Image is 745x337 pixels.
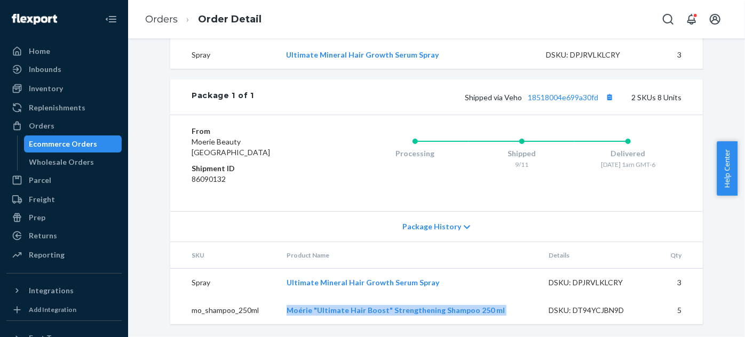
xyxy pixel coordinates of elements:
[198,13,261,25] a: Order Detail
[29,250,65,260] div: Reporting
[6,227,122,244] a: Returns
[6,99,122,116] a: Replenishments
[287,306,505,315] a: Moérie "Ultimate Hair Boost" Strengthening Shampoo 250 ml
[170,269,278,297] td: Spray
[254,90,681,104] div: 2 SKUs 8 Units
[145,13,178,25] a: Orders
[29,230,57,241] div: Returns
[6,303,122,316] a: Add Integration
[170,296,278,324] td: mo_shampoo_250ml
[192,126,319,137] dt: From
[6,172,122,189] a: Parcel
[192,90,254,104] div: Package 1 of 1
[717,141,738,196] button: Help Center
[546,50,646,60] div: DSKU: DPJRVLKLCRY
[24,154,122,171] a: Wholesale Orders
[549,305,649,316] div: DSKU: DT94YCJBN9D
[137,4,270,35] ol: breadcrumbs
[29,121,54,131] div: Orders
[469,160,575,169] div: 9/11
[575,160,681,169] div: [DATE] 1am GMT-6
[12,14,57,25] img: Flexport logo
[540,242,657,269] th: Details
[6,61,122,78] a: Inbounds
[549,277,649,288] div: DSKU: DPJRVLKLCRY
[29,157,94,167] div: Wholesale Orders
[603,90,616,104] button: Copy tracking number
[29,64,61,75] div: Inbounds
[6,246,122,263] a: Reporting
[29,102,85,113] div: Replenishments
[657,296,703,324] td: 5
[192,163,319,174] dt: Shipment ID
[6,282,122,299] button: Integrations
[6,80,122,97] a: Inventory
[29,139,98,149] div: Ecommerce Orders
[278,242,540,269] th: Product Name
[402,221,461,232] span: Package History
[704,9,726,30] button: Open account menu
[29,83,63,94] div: Inventory
[362,148,469,159] div: Processing
[657,242,703,269] th: Qty
[29,305,76,314] div: Add Integration
[100,9,122,30] button: Close Navigation
[29,285,74,296] div: Integrations
[6,209,122,226] a: Prep
[681,9,702,30] button: Open notifications
[6,191,122,208] a: Freight
[29,212,45,223] div: Prep
[575,148,681,159] div: Delivered
[6,117,122,134] a: Orders
[286,50,439,59] a: Ultimate Mineral Hair Growth Serum Spray
[654,41,703,69] td: 3
[287,278,439,287] a: Ultimate Mineral Hair Growth Serum Spray
[469,148,575,159] div: Shipped
[192,137,270,157] span: Moerie Beauty [GEOGRAPHIC_DATA]
[170,41,278,69] td: Spray
[29,194,55,205] div: Freight
[6,43,122,60] a: Home
[465,93,616,102] span: Shipped via Veho
[192,174,319,184] dd: 86090132
[29,46,50,57] div: Home
[29,175,51,186] div: Parcel
[24,135,122,153] a: Ecommerce Orders
[528,93,598,102] a: 18518004e699a30fd
[170,242,278,269] th: SKU
[657,269,703,297] td: 3
[657,9,679,30] button: Open Search Box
